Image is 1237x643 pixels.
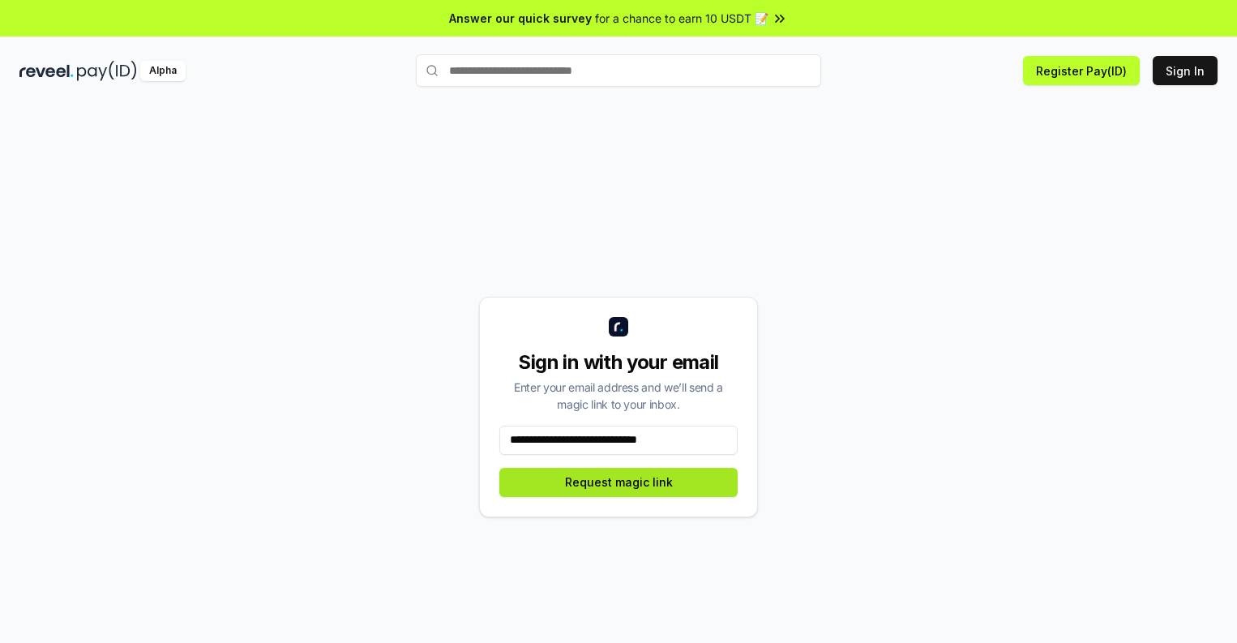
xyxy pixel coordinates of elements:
div: Enter your email address and we’ll send a magic link to your inbox. [499,379,738,413]
img: reveel_dark [19,61,74,81]
span: for a chance to earn 10 USDT 📝 [595,10,768,27]
img: logo_small [609,317,628,337]
button: Register Pay(ID) [1023,56,1140,85]
div: Alpha [140,61,186,81]
span: Answer our quick survey [449,10,592,27]
img: pay_id [77,61,137,81]
button: Request magic link [499,468,738,497]
button: Sign In [1153,56,1218,85]
div: Sign in with your email [499,349,738,375]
